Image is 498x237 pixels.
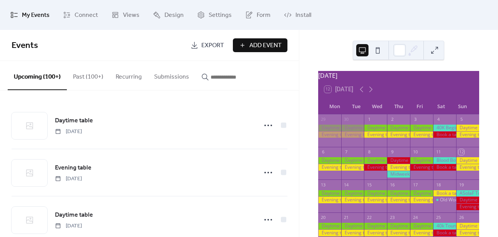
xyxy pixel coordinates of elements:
[55,222,82,230] span: [DATE]
[366,182,372,188] div: 15
[364,197,387,203] div: Evening table
[412,182,418,188] div: 17
[364,223,387,229] div: Daytime table
[412,215,418,221] div: 24
[387,132,410,138] div: Evening table
[164,9,184,21] span: Design
[191,3,237,27] a: Settings
[55,163,91,173] a: Evening table
[435,215,441,221] div: 25
[456,190,479,197] div: ASoIaF Tournament
[318,125,341,131] div: Daytime table
[433,132,456,138] div: Book a table
[344,149,349,155] div: 7
[366,215,372,221] div: 22
[344,182,349,188] div: 14
[456,132,479,138] div: Evening table
[389,215,395,221] div: 23
[8,61,67,90] button: Upcoming (100+)
[387,125,410,131] div: Daytime table
[341,190,364,197] div: Daytime table
[278,3,317,27] a: Install
[364,190,387,197] div: Daytime table
[344,215,349,221] div: 21
[75,9,98,21] span: Connect
[458,215,464,221] div: 26
[410,125,433,131] div: Daytime table
[55,210,93,220] a: Daytime table
[318,190,341,197] div: Daytime table
[366,117,372,122] div: 1
[295,9,311,21] span: Install
[387,197,410,203] div: Evening table
[239,3,276,27] a: Form
[366,149,372,155] div: 8
[318,132,341,138] div: Evening table
[458,149,464,155] div: 12
[409,99,430,114] div: Fri
[55,175,82,183] span: [DATE]
[341,125,364,131] div: Daytime table
[341,223,364,229] div: Daytime table
[456,223,479,229] div: Daytime table
[458,182,464,188] div: 19
[433,223,456,229] div: 40k Tournament
[410,157,433,164] div: Daytime table
[458,117,464,122] div: 5
[389,117,395,122] div: 2
[341,197,364,203] div: Evening table
[147,3,189,27] a: Design
[412,149,418,155] div: 10
[257,9,271,21] span: Form
[318,71,479,80] div: [DATE]
[456,204,479,210] div: Evening table
[440,197,489,203] div: Old World Tournament
[249,41,282,50] span: Add Event
[344,117,349,122] div: 30
[341,132,364,138] div: Evening table
[364,132,387,138] div: Evening table
[435,182,441,188] div: 18
[185,38,230,52] a: Export
[55,116,93,126] a: Daytime table
[456,164,479,171] div: Evening table
[389,149,395,155] div: 9
[456,197,479,203] div: Daytime table
[320,149,326,155] div: 6
[318,157,341,164] div: Daytime table
[318,197,341,203] div: Evening table
[452,99,473,114] div: Sun
[320,182,326,188] div: 13
[233,38,287,52] button: Add Event
[345,99,367,114] div: Tue
[148,61,195,89] button: Submissions
[387,171,410,178] div: Midweek Masters
[55,163,91,173] span: Evening table
[324,99,345,114] div: Mon
[341,230,364,236] div: Evening table
[106,3,145,27] a: Views
[410,164,433,171] div: Evening table
[12,37,38,54] span: Events
[57,3,104,27] a: Connect
[110,61,148,89] button: Recurring
[387,190,410,197] div: Daytime table
[456,157,479,164] div: Daytime table
[364,164,387,171] div: Evening table
[456,230,479,236] div: Evening table
[433,230,456,236] div: Book a table
[387,157,410,164] div: Daytime table
[320,215,326,221] div: 20
[387,164,410,171] div: Evening table
[433,190,456,197] div: Book a table
[410,223,433,229] div: Daytime table
[430,99,452,114] div: Sat
[412,117,418,122] div: 3
[318,164,341,171] div: Evening table
[433,197,456,203] div: Old World Tournament
[5,3,55,27] a: My Events
[433,125,456,131] div: 40K Beginners Tournament
[123,9,139,21] span: Views
[433,164,456,171] div: Book a table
